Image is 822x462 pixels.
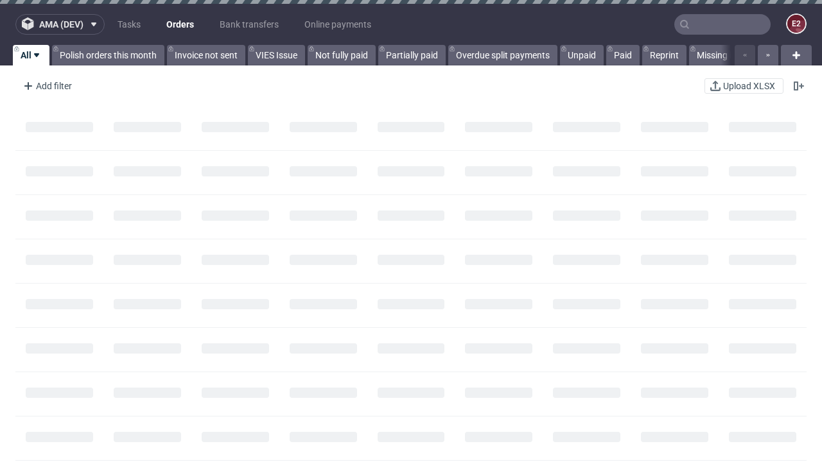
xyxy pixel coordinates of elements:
a: Paid [606,45,640,65]
a: Partially paid [378,45,446,65]
a: Missing invoice [689,45,765,65]
a: VIES Issue [248,45,305,65]
a: Polish orders this month [52,45,164,65]
button: Upload XLSX [704,78,783,94]
a: Overdue split payments [448,45,557,65]
a: Bank transfers [212,14,286,35]
a: Reprint [642,45,686,65]
figcaption: e2 [787,15,805,33]
a: Online payments [297,14,379,35]
a: All [13,45,49,65]
button: ama (dev) [15,14,105,35]
a: Tasks [110,14,148,35]
a: Invoice not sent [167,45,245,65]
span: ama (dev) [39,20,83,29]
span: Upload XLSX [721,81,778,90]
div: Add filter [18,76,74,96]
a: Orders [159,14,202,35]
a: Not fully paid [308,45,376,65]
a: Unpaid [560,45,604,65]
